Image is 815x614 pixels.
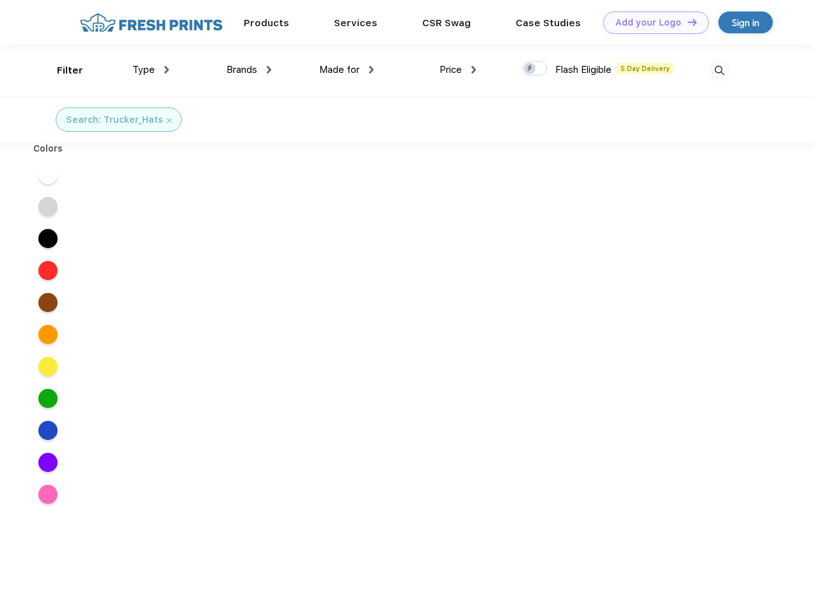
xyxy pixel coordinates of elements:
[132,64,155,75] span: Type
[57,63,83,78] div: Filter
[24,142,73,155] div: Colors
[66,113,163,127] div: Search: Trucker_Hats
[319,64,360,75] span: Made for
[615,17,681,28] div: Add your Logo
[718,12,773,33] a: Sign in
[709,60,730,81] img: desktop_search.svg
[76,12,226,34] img: fo%20logo%202.webp
[688,19,697,26] img: DT
[244,17,289,29] a: Products
[164,66,169,74] img: dropdown.png
[226,64,257,75] span: Brands
[471,66,476,74] img: dropdown.png
[555,64,612,75] span: Flash Eligible
[732,15,759,30] div: Sign in
[439,64,462,75] span: Price
[369,66,374,74] img: dropdown.png
[267,66,271,74] img: dropdown.png
[617,63,674,74] span: 5 Day Delivery
[167,118,171,123] img: filter_cancel.svg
